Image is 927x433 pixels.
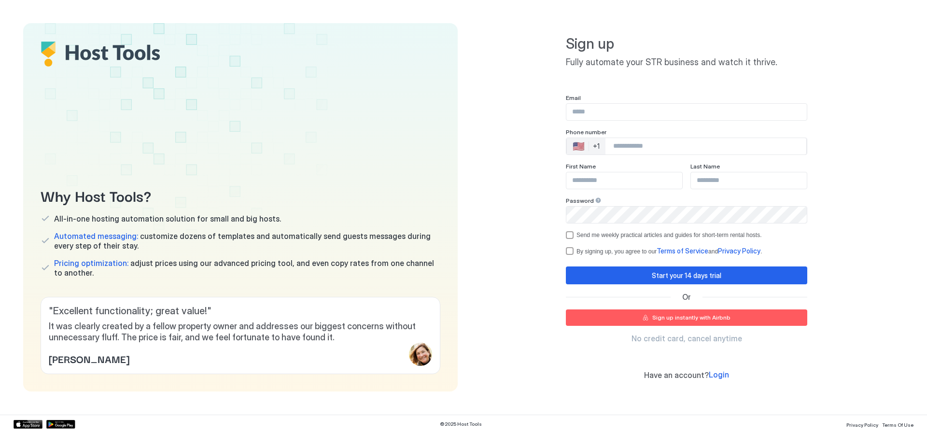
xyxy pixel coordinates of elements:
span: customize dozens of templates and automatically send guests messages during every step of their s... [54,231,440,251]
input: Phone Number input [605,138,806,155]
span: adjust prices using our advanced pricing tool, and even copy rates from one channel to another. [54,258,440,278]
input: Input Field [566,104,807,120]
span: Fully automate your STR business and watch it thrive. [566,57,807,68]
a: Privacy Policy [846,419,878,429]
span: No credit card, cancel anytime [632,334,742,343]
span: Have an account? [644,370,709,380]
input: Input Field [566,207,807,223]
div: profile [409,343,432,366]
span: Terms of Service [657,247,708,255]
input: Input Field [566,172,682,189]
button: Start your 14 days trial [566,266,807,284]
div: termsPrivacy [566,247,807,255]
span: Privacy Policy [718,247,760,255]
input: Input Field [691,172,807,189]
div: Start your 14 days trial [652,270,721,280]
span: Terms Of Use [882,422,913,428]
div: Countries button [567,138,605,154]
span: Last Name [690,163,720,170]
span: Why Host Tools? [41,184,440,206]
a: Privacy Policy [718,248,760,255]
span: First Name [566,163,596,170]
span: Sign up [566,35,807,53]
div: 🇺🇸 [573,140,585,152]
div: +1 [593,142,600,151]
a: Google Play Store [46,420,75,429]
span: Password [566,197,594,204]
span: " Excellent functionality; great value! " [49,305,432,317]
div: By signing up, you agree to our and . [576,247,762,255]
span: [PERSON_NAME] [49,351,129,366]
span: Automated messaging: [54,231,138,241]
span: Pricing optimization: [54,258,128,268]
span: All-in-one hosting automation solution for small and big hosts. [54,214,281,223]
a: App Store [14,420,42,429]
div: Sign up instantly with Airbnb [652,313,730,322]
span: Privacy Policy [846,422,878,428]
a: Terms of Service [657,248,708,255]
button: Sign up instantly with Airbnb [566,309,807,326]
span: Or [682,292,691,302]
a: Login [709,370,729,380]
span: Email [566,94,581,101]
span: Phone number [566,128,606,136]
span: © 2025 Host Tools [440,421,482,427]
a: Terms Of Use [882,419,913,429]
div: optOut [566,231,807,239]
div: Send me weekly practical articles and guides for short-term rental hosts. [576,232,762,238]
span: It was clearly created by a fellow property owner and addresses our biggest concerns without unne... [49,321,432,343]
